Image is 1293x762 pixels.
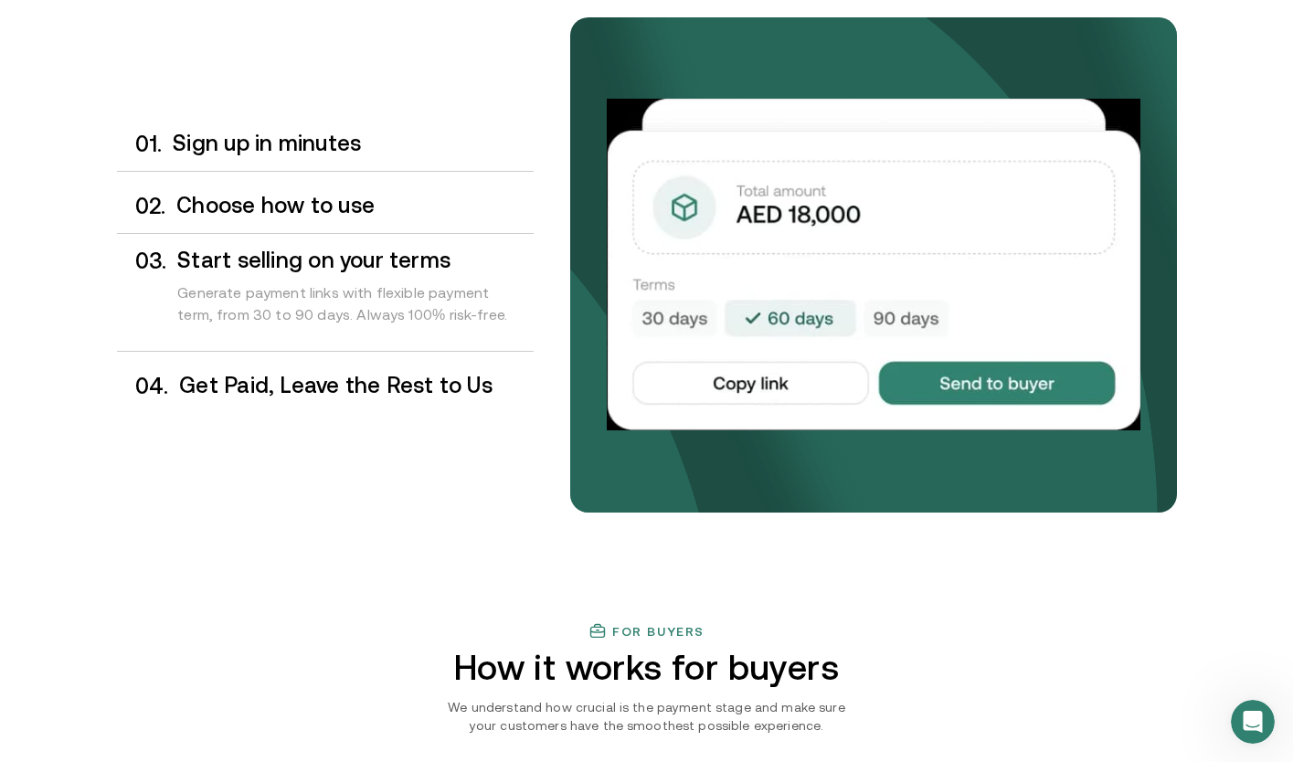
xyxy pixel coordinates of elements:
[607,99,1140,429] img: Your payments collected on time.
[117,249,167,344] div: 0 3 .
[179,374,533,397] h3: Get Paid, Leave the Rest to Us
[612,624,705,639] h3: For buyers
[380,648,913,687] h2: How it works for buyers
[177,272,533,344] div: Generate payment links with flexible payment term, from 30 to 90 days. Always 100% risk-free.
[1231,700,1275,744] iframe: Intercom live chat
[173,132,533,155] h3: Sign up in minutes
[177,249,533,272] h3: Start selling on your terms
[117,194,166,218] div: 0 2 .
[176,194,533,217] h3: Choose how to use
[440,698,854,735] p: We understand how crucial is the payment stage and make sure your customers have the smoothest po...
[570,17,1177,513] img: bg
[117,374,169,398] div: 0 4 .
[588,622,607,640] img: finance
[117,132,163,156] div: 0 1 .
